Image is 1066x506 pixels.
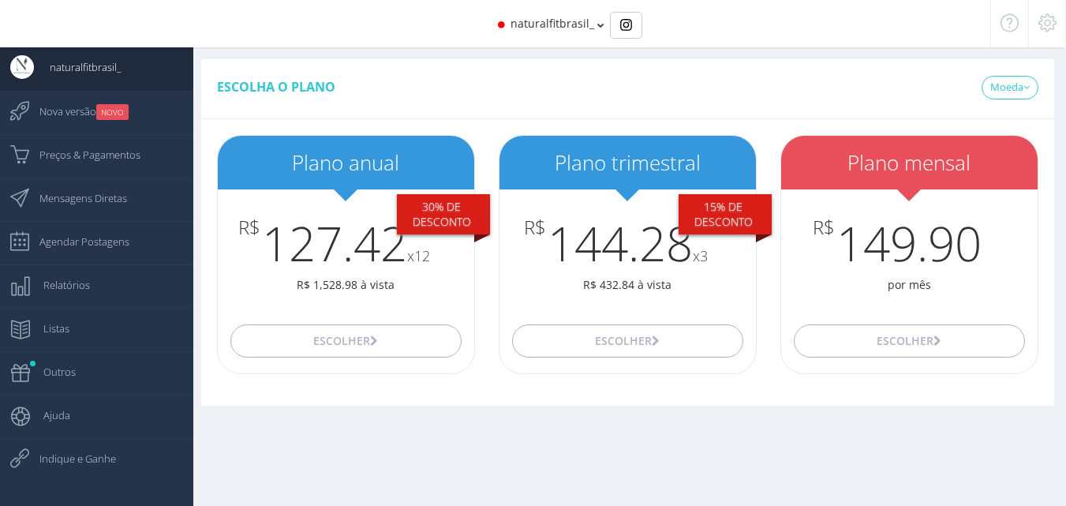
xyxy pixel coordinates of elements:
span: Indique e Ganhe [24,439,116,478]
span: R$ [238,217,260,238]
a: Moeda [982,76,1038,99]
span: Ajuda [28,395,70,435]
span: Outros [28,352,76,392]
span: R$ [524,217,546,238]
span: naturalfitbrasil_ [511,16,594,31]
p: por mês [781,277,1038,293]
img: User Image [10,55,34,79]
span: Mensagens Diretas [24,178,127,218]
img: Instagram_simple_icon.svg [620,19,632,31]
div: 30% De desconto [397,194,490,235]
h3: 149.90 [781,217,1038,269]
span: Agendar Postagens [24,222,129,261]
small: x12 [407,246,430,265]
h2: Plano anual [218,152,474,174]
p: R$ 1,528.98 à vista [218,277,474,293]
p: R$ 432.84 à vista [499,277,756,293]
small: NOVO [96,104,129,120]
div: Basic example [610,12,642,39]
h2: Plano mensal [781,152,1038,174]
button: Escolher [512,324,742,358]
span: Nova versão [24,92,129,131]
span: naturalfitbrasil_ [34,47,121,87]
button: Escolher [794,324,1024,358]
h2: Plano trimestral [499,152,756,174]
span: R$ [813,217,835,238]
h3: 144.28 [499,217,756,269]
small: x3 [693,246,708,265]
span: Listas [28,309,69,348]
span: Escolha o plano [217,78,335,96]
h3: 127.42 [218,217,474,269]
span: Preços & Pagamentos [24,135,140,174]
div: 15% De desconto [679,194,772,235]
button: Escolher [230,324,461,358]
span: Relatórios [28,265,90,305]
